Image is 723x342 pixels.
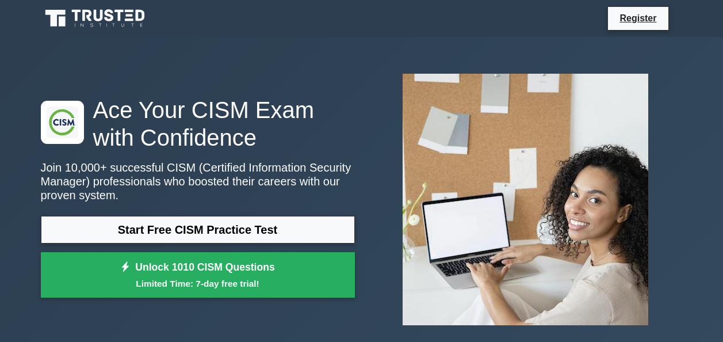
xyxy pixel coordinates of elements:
h1: Ace Your CISM Exam with Confidence [41,96,355,151]
p: Join 10,000+ successful CISM (Certified Information Security Manager) professionals who boosted t... [41,161,355,202]
a: Start Free CISM Practice Test [41,216,355,244]
small: Limited Time: 7-day free trial! [55,277,341,290]
a: Register [613,11,663,25]
a: Unlock 1010 CISM QuestionsLimited Time: 7-day free trial! [41,252,355,298]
